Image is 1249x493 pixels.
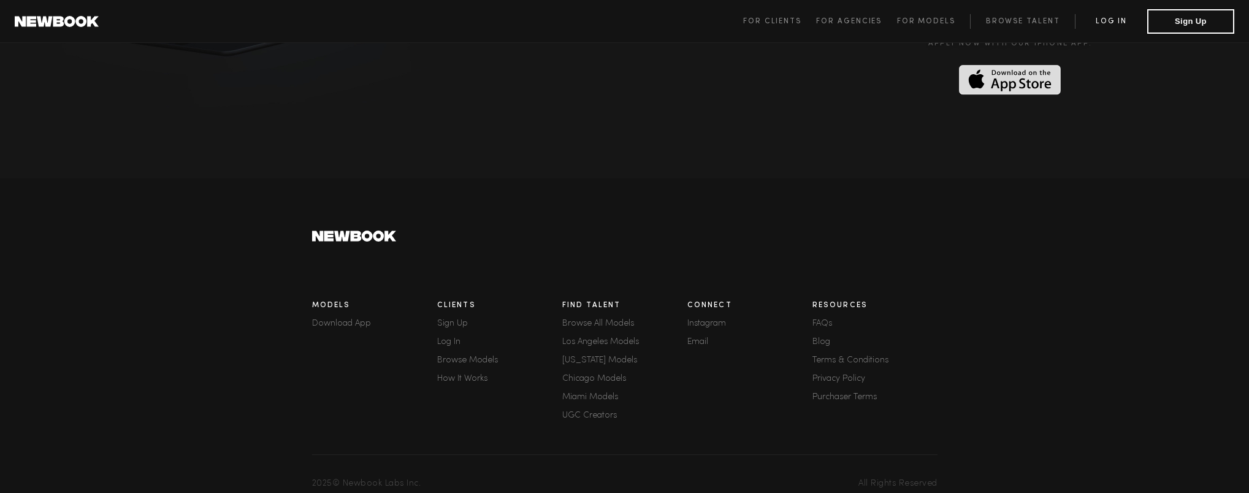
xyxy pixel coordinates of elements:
[928,40,1092,48] div: Apply now with our iPHONE APP:
[687,319,812,328] a: Instagram
[312,480,421,488] span: 2025 © Newbook Labs Inc.
[858,480,938,488] span: All Rights Reserved
[812,319,938,328] a: FAQs
[437,375,562,383] a: How It Works
[437,319,562,328] div: Sign Up
[562,302,687,310] h3: Find Talent
[687,302,812,310] h3: Connect
[437,356,562,365] a: Browse Models
[562,319,687,328] a: Browse All Models
[970,14,1075,29] a: Browse Talent
[562,375,687,383] a: Chicago Models
[897,14,971,29] a: For Models
[1075,14,1147,29] a: Log in
[812,393,938,402] a: Purchaser Terms
[562,338,687,346] a: Los Angeles Models
[812,302,938,310] h3: Resources
[687,338,812,346] a: Email
[743,14,816,29] a: For Clients
[312,319,437,328] a: Download App
[312,302,437,310] h3: Models
[562,393,687,402] a: Miami Models
[812,375,938,383] a: Privacy Policy
[816,14,896,29] a: For Agencies
[1147,9,1234,34] button: Sign Up
[743,18,801,25] span: For Clients
[816,18,882,25] span: For Agencies
[812,356,938,365] a: Terms & Conditions
[897,18,955,25] span: For Models
[812,338,938,346] a: Blog
[959,65,1061,95] img: Download on the App Store
[562,411,687,420] a: UGC Creators
[437,302,562,310] h3: Clients
[562,356,687,365] a: [US_STATE] Models
[437,338,562,346] a: Log In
